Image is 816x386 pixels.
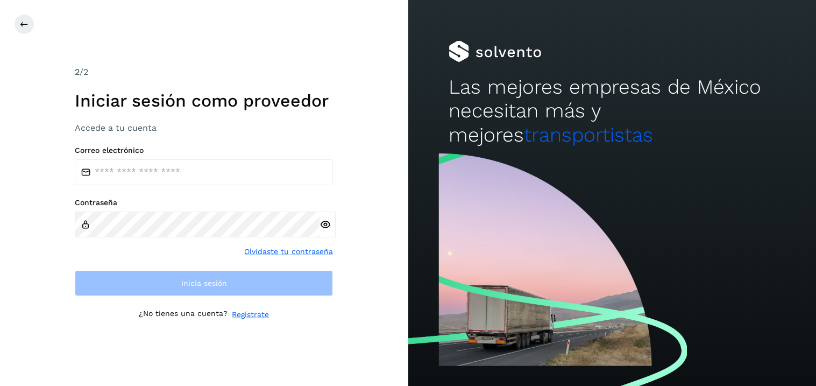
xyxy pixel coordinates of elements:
[524,123,653,146] span: transportistas
[75,198,333,207] label: Contraseña
[75,67,80,77] span: 2
[75,66,333,79] div: /2
[75,123,333,133] h3: Accede a tu cuenta
[232,309,269,320] a: Regístrate
[139,309,228,320] p: ¿No tienes una cuenta?
[181,279,227,287] span: Inicia sesión
[244,246,333,257] a: Olvidaste tu contraseña
[75,270,333,296] button: Inicia sesión
[75,146,333,155] label: Correo electrónico
[75,90,333,111] h1: Iniciar sesión como proveedor
[449,75,775,147] h2: Las mejores empresas de México necesitan más y mejores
